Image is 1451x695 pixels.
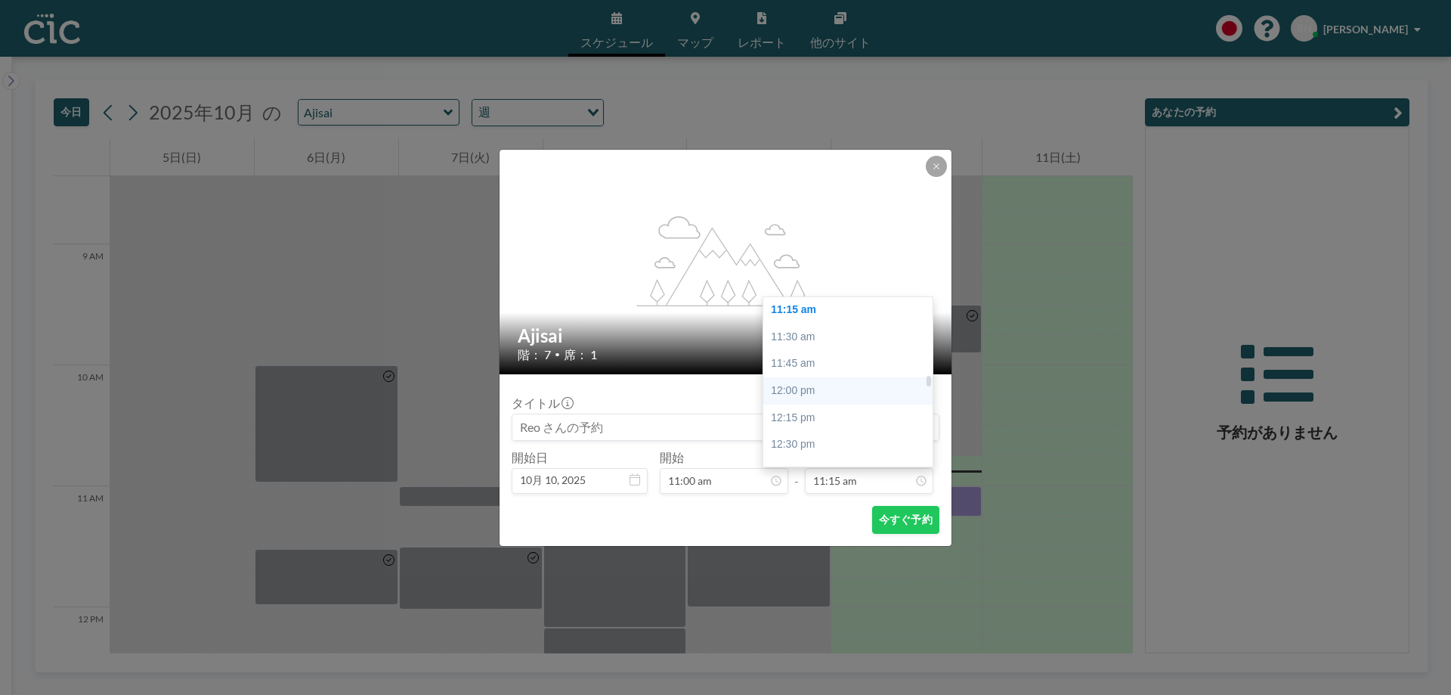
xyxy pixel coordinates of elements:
label: 開始 [660,450,684,465]
span: 階： 7 [518,347,551,362]
div: 11:45 am [763,350,940,377]
div: 12:15 pm [763,405,940,432]
span: • [555,349,560,360]
h2: Ajisai [518,324,935,347]
div: 12:00 pm [763,377,940,405]
div: 12:45 pm [763,458,940,486]
span: - [794,455,799,489]
div: 11:15 am [763,296,940,324]
span: 席： 1 [564,347,597,362]
div: 11:30 am [763,324,940,351]
div: 12:30 pm [763,431,940,458]
label: 開始日 [512,450,548,465]
g: flex-grow: 1.2; [637,215,815,306]
label: タイトル [512,396,572,411]
input: Reo さんの予約 [512,414,939,440]
button: 今すぐ予約 [872,506,939,534]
